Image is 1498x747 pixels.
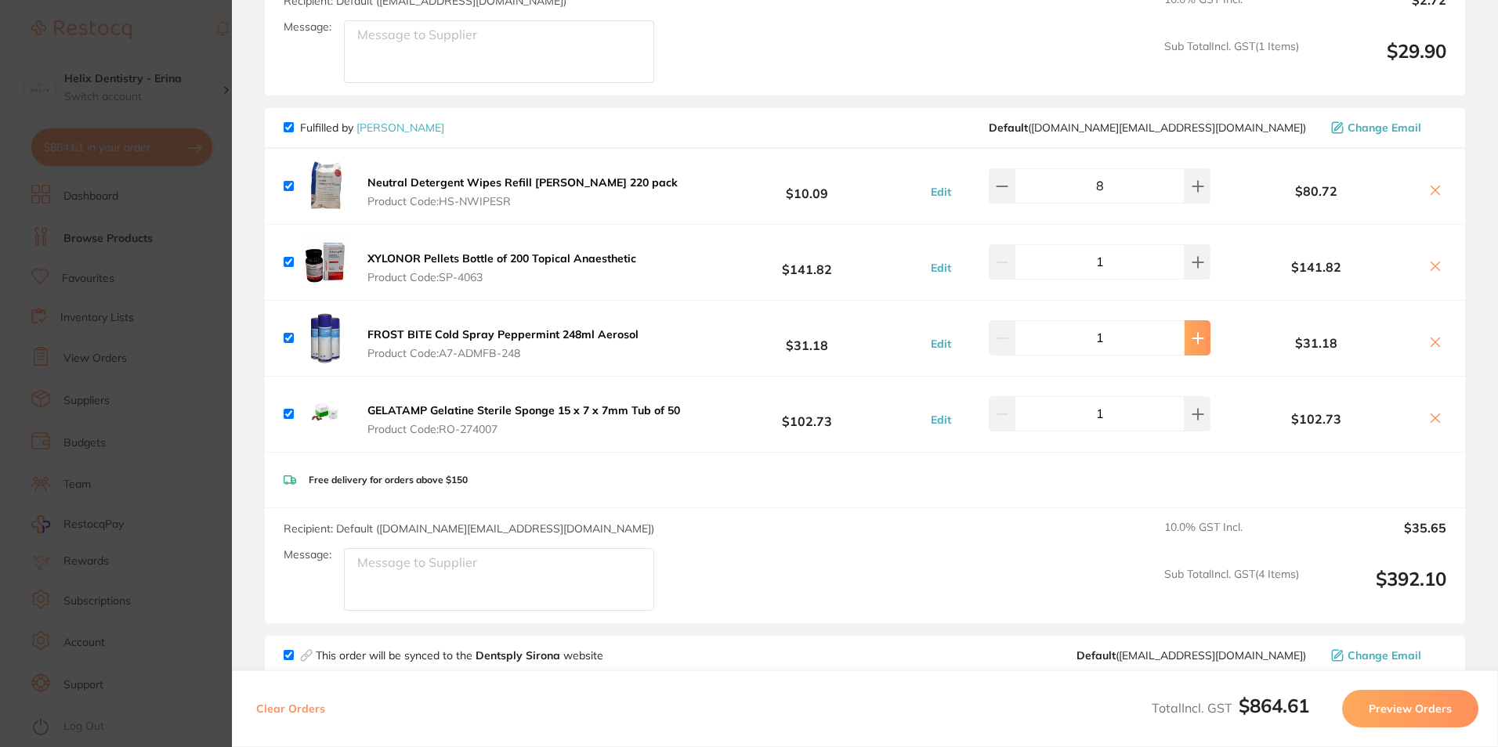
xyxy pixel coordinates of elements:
[926,185,956,199] button: Edit
[367,347,639,359] span: Product Code: A7-ADMFB-248
[989,121,1306,134] span: customer.care@henryschein.com.au
[690,171,923,200] b: $10.09
[367,403,680,417] b: GELATAMP Gelatine Sterile Sponge 15 x 7 x 7mm Tub of 50
[309,475,468,485] p: Free delivery for orders above $150
[476,648,563,662] strong: Dentsply Sirona
[1348,121,1421,134] span: Change Email
[356,121,444,135] a: [PERSON_NAME]
[300,237,350,287] img: dGdmcjQ4MQ
[300,121,444,134] p: Fulfilled by
[1312,521,1446,555] output: $35.65
[926,261,956,275] button: Edit
[1214,260,1418,274] b: $141.82
[1214,336,1418,350] b: $31.18
[300,389,350,439] img: aWx0dTg1ag
[284,20,331,34] label: Message:
[284,521,654,536] span: Recipient: Default ( [DOMAIN_NAME][EMAIL_ADDRESS][DOMAIN_NAME] )
[1326,648,1446,662] button: Change Email
[300,161,350,211] img: M3ozb3Jpcg
[367,175,678,189] b: Neutral Detergent Wipes Refill [PERSON_NAME] 220 pack
[1152,700,1309,716] span: Total Incl. GST
[989,121,1028,135] b: Default
[1214,184,1418,198] b: $80.72
[251,690,330,727] button: Clear Orders
[1214,412,1418,426] b: $102.73
[1164,521,1299,555] span: 10.0 % GST Incl.
[367,195,678,207] span: Product Code: HS-NWIPESR
[926,337,956,351] button: Edit
[300,313,350,363] img: OTFnanBhbg
[1342,690,1478,727] button: Preview Orders
[1326,121,1446,135] button: Change Email
[367,327,639,341] b: FROST BITE Cold Spray Peppermint 248ml Aerosol
[367,423,680,435] span: Product Code: RO-274007
[690,399,923,428] b: $102.73
[1076,649,1306,662] span: clientservices@dentsplysirona.com
[1312,40,1446,83] output: $29.90
[926,413,956,427] button: Edit
[1239,694,1309,717] b: $864.61
[1312,568,1446,611] output: $392.10
[690,323,923,352] b: $31.18
[284,548,331,561] label: Message:
[363,327,643,360] button: FROST BITE Cold Spray Peppermint 248ml Aerosol Product Code:A7-ADMFB-248
[363,403,685,436] button: GELATAMP Gelatine Sterile Sponge 15 x 7 x 7mm Tub of 50 Product Code:RO-274007
[1348,649,1421,662] span: Change Email
[1164,568,1299,611] span: Sub Total Incl. GST ( 4 Items)
[367,271,636,283] span: Product Code: SP-4063
[1076,648,1116,662] b: Default
[1164,40,1299,83] span: Sub Total Incl. GST ( 1 Items)
[363,175,682,208] button: Neutral Detergent Wipes Refill [PERSON_NAME] 220 pack Product Code:HS-NWIPESR
[316,649,603,662] p: This order will be synced to the website
[367,251,636,265] b: XYLONOR Pellets Bottle of 200 Topical Anaesthetic
[363,251,641,284] button: XYLONOR Pellets Bottle of 200 Topical Anaesthetic Product Code:SP-4063
[690,247,923,276] b: $141.82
